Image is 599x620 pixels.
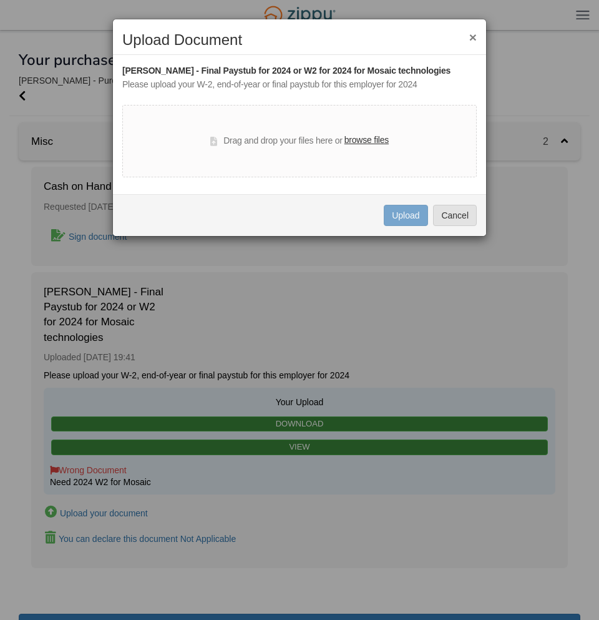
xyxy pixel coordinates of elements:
label: browse files [344,134,389,147]
div: [PERSON_NAME] - Final Paystub for 2024 or W2 for 2024 for Mosaic technologies [122,64,477,78]
button: Upload [384,205,427,226]
h2: Upload Document [122,32,477,48]
button: × [469,31,477,44]
div: Drag and drop your files here or [210,134,389,149]
button: Cancel [433,205,477,226]
div: Please upload your W-2, end-of-year or final paystub for this employer for 2024 [122,78,477,92]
